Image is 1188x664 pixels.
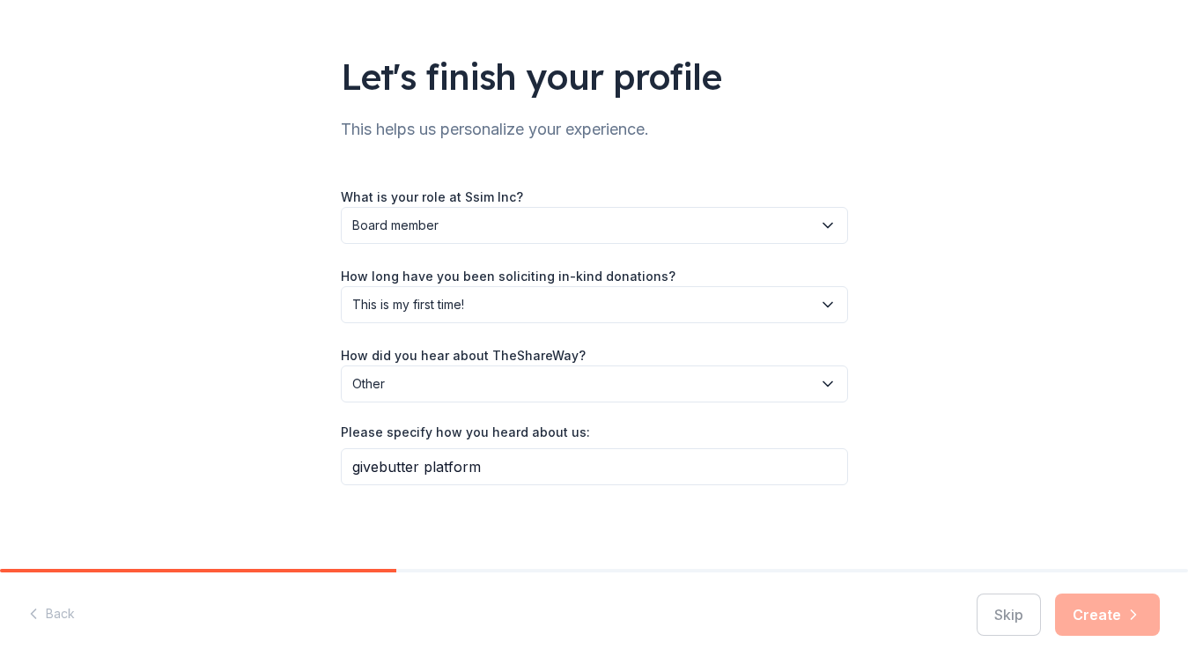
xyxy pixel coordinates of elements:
label: How did you hear about TheShareWay? [341,347,586,365]
div: Let's finish your profile [341,52,848,101]
button: This is my first time! [341,286,848,323]
span: Board member [352,215,812,236]
label: Please specify how you heard about us: [341,424,590,441]
span: Other [352,373,812,395]
label: What is your role at Ssim Inc? [341,188,523,206]
label: How long have you been soliciting in-kind donations? [341,268,675,285]
button: Other [341,365,848,402]
div: This helps us personalize your experience. [341,115,848,144]
button: Board member [341,207,848,244]
span: This is my first time! [352,294,812,315]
